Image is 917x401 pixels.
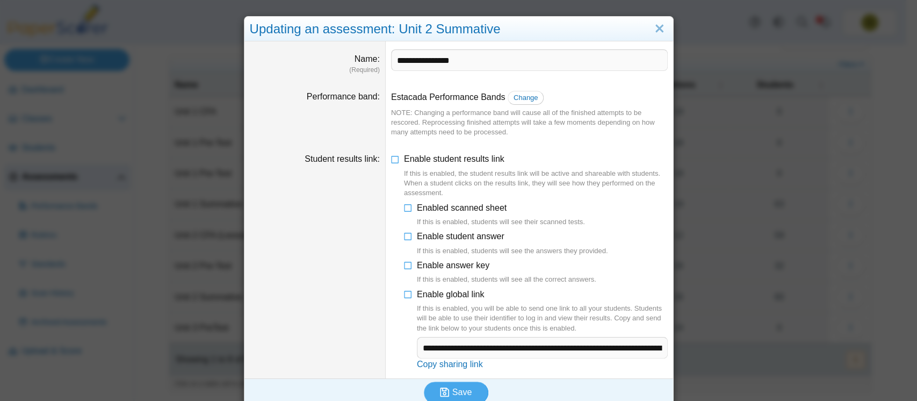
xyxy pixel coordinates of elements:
div: Updating an assessment: Unit 2 Summative [244,17,673,42]
a: Change [508,91,544,105]
a: Close [651,20,668,38]
label: Performance band [307,92,380,101]
label: Name [355,54,380,63]
div: If this is enabled, you will be able to send one link to all your students. Students will be able... [417,304,668,333]
span: Enable student results link [404,154,668,198]
div: If this is enabled, the student results link will be active and shareable with students. When a s... [404,169,668,198]
span: Enable answer key [417,261,596,285]
span: Estacada Performance Bands [391,92,506,102]
div: NOTE: Changing a performance band will cause all of the finished attempts to be rescored. Reproce... [391,108,668,138]
label: Student results link [305,154,380,163]
span: Change [514,94,538,102]
span: Save [452,388,472,397]
div: If this is enabled, students will see their scanned tests. [417,217,585,227]
a: Copy sharing link [417,360,483,369]
dfn: (Required) [250,66,380,75]
div: If this is enabled, students will see the answers they provided. [417,246,608,256]
span: Enable student answer [417,232,608,256]
span: Enable global link [417,290,668,333]
span: Enabled scanned sheet [417,203,585,227]
div: If this is enabled, students will see all the correct answers. [417,275,596,284]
